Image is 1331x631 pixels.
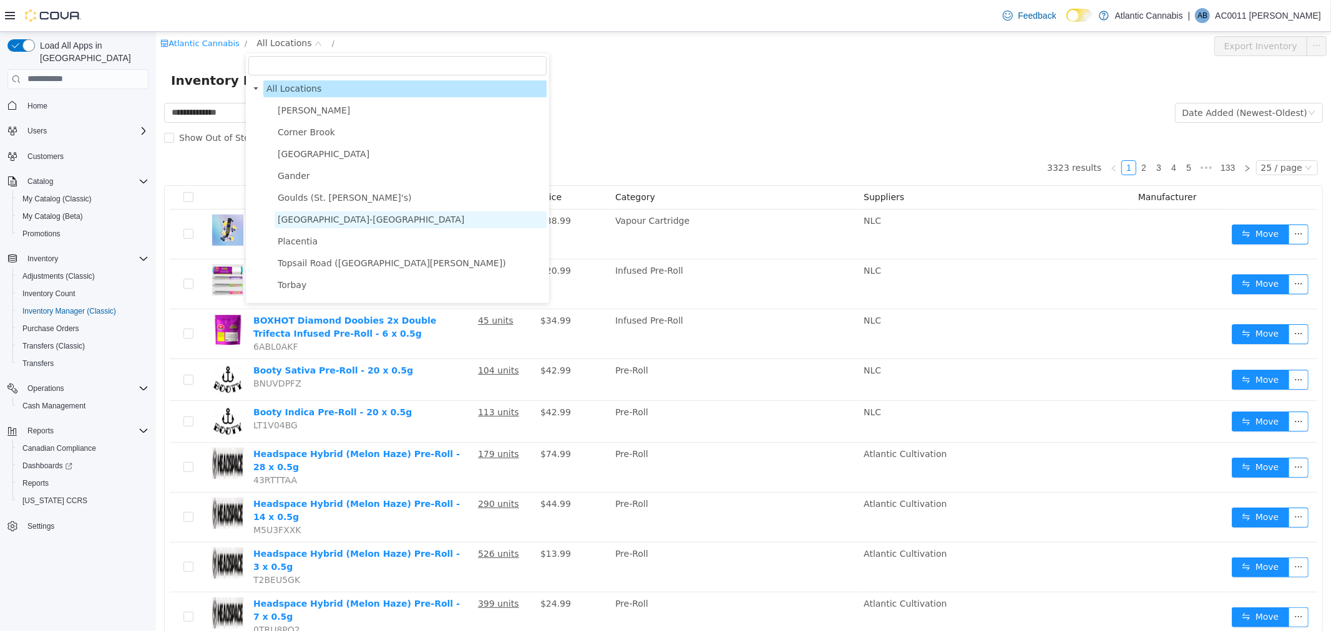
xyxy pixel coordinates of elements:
span: $38.99 [384,184,415,194]
p: | [1188,8,1191,23]
u: 526 units [322,517,363,527]
span: Inventory Count [17,286,149,301]
span: AB [1197,8,1207,23]
span: Atlantic Cultivation [708,467,791,477]
a: 3 [996,129,1010,143]
button: Operations [2,380,154,397]
span: Transfers (Classic) [22,341,85,351]
span: T2BEU5GK [97,543,144,553]
span: Operations [27,383,64,393]
span: Inventory [27,254,58,264]
button: Promotions [12,225,154,243]
button: Export Inventory [1058,4,1151,24]
td: Pre-Roll [454,369,703,411]
a: Adjustments (Classic) [17,269,100,284]
button: Cash Management [12,397,154,415]
button: icon: ellipsis [1133,380,1153,400]
button: Home [2,97,154,115]
button: Canadian Compliance [12,440,154,457]
span: Washington CCRS [17,493,149,508]
span: Load All Apps in [GEOGRAPHIC_DATA] [35,39,149,64]
span: LT1V04BG [97,388,142,398]
span: Promotions [17,226,149,241]
a: Headspace Hybrid (Melon Haze) Pre-Roll - 28 x 0.5g [97,417,304,440]
button: Reports [2,422,154,440]
span: Manufacturer [982,160,1041,170]
a: Feedback [998,3,1061,28]
span: Canadian Compliance [22,443,96,453]
li: Next Page [1084,128,1099,143]
span: Water Street (St. John's) [119,267,391,284]
span: $13.99 [384,517,415,527]
td: Infused Pre-Roll [454,277,703,327]
span: NLC [708,234,725,244]
span: Placentia [119,201,391,218]
button: Users [2,122,154,140]
button: icon: swapMove [1076,476,1133,496]
a: Home [22,99,52,113]
div: 25 / page [1105,129,1146,143]
span: Customers [22,148,149,164]
span: NLC [708,284,725,294]
button: icon: ellipsis [1133,426,1153,446]
span: Canadian Compliance [17,441,149,456]
span: Reports [27,426,54,436]
button: icon: ellipsis [1133,576,1153,595]
span: Gander [122,139,154,149]
button: Inventory [2,250,154,267]
a: Reports [17,476,54,491]
img: Headspace Hybrid (Melon Haze) Pre-Roll - 7 x 0.5g hero shot [56,566,87,597]
button: icon: swapMove [1076,576,1133,595]
span: [PERSON_NAME] [122,74,194,84]
span: Reports [22,423,149,438]
button: Inventory Manager (Classic) [12,302,154,320]
a: 5 [1026,129,1040,143]
a: Booty Sativa Pre-Roll - 20 x 0.5g [97,334,257,344]
span: NLC [708,375,725,385]
a: 2 [981,129,995,143]
span: Atlantic Cultivation [708,517,791,527]
span: Galway [119,114,391,131]
span: Goulds (St. [PERSON_NAME]'s) [122,161,255,171]
i: icon: down [158,8,166,17]
span: All Locations [107,49,391,65]
span: Dashboards [22,461,72,471]
span: Show Out of Stock [18,101,109,111]
span: Transfers (Classic) [17,339,149,354]
span: Settings [22,518,149,534]
img: Cova [25,9,81,22]
span: Suppliers [708,160,748,170]
button: icon: swapMove [1076,526,1133,546]
td: Pre-Roll [454,511,703,561]
button: Reports [12,474,154,492]
img: Headspace Hybrid (Melon Haze) Pre-Roll - 3 x 0.5g hero shot [56,516,87,547]
span: Adjustments (Classic) [22,271,95,281]
button: Catalog [22,174,58,189]
span: Adjustments (Classic) [17,269,149,284]
a: 4 [1011,129,1025,143]
span: Home [27,101,47,111]
li: 1 [965,128,980,143]
a: Headspace Hybrid (Melon Haze) Pre-Roll - 3 x 0.5g [97,517,304,540]
span: Purchase Orders [17,321,149,336]
td: Pre-Roll [454,411,703,461]
a: Cash Management [17,398,90,413]
button: icon: ellipsis [1133,193,1153,213]
span: Torbay [119,245,391,262]
u: 399 units [322,567,363,577]
button: icon: swapMove [1076,243,1133,263]
li: 5 [1025,128,1040,143]
span: My Catalog (Beta) [22,211,83,221]
button: icon: ellipsis [1133,292,1153,312]
span: $42.99 [384,375,415,385]
span: Grand Falls-Windsor [119,180,391,196]
a: Booty Indica Pre-Roll - 20 x 0.5g [97,375,256,385]
u: 290 units [322,467,363,477]
span: Atlantic Cultivation [708,567,791,577]
a: Promotions [17,226,66,241]
a: Inventory Manager (Classic) [17,304,121,319]
input: Dark Mode [1066,9,1093,22]
span: Inventory Manager [15,39,157,59]
span: Goulds (St. John's) [119,158,391,175]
